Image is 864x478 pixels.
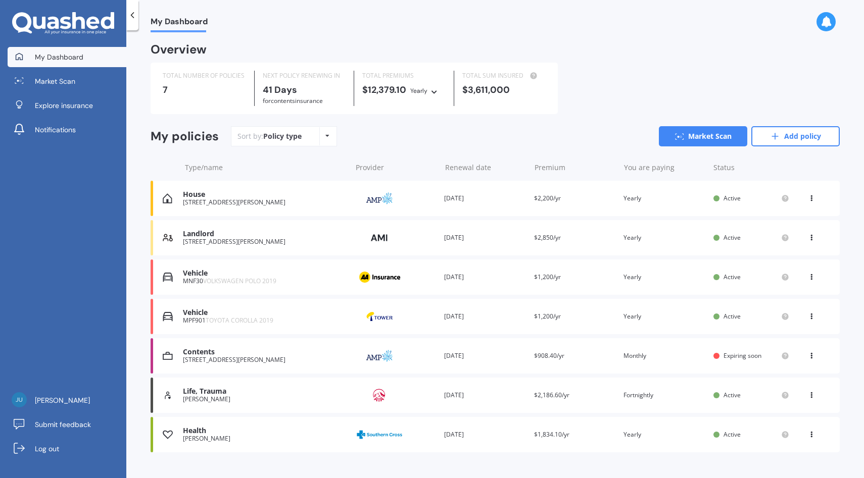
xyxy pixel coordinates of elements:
[462,71,546,81] div: TOTAL SUM INSURED
[163,430,173,440] img: Health
[624,163,705,173] div: You are paying
[724,351,761,360] span: Expiring soon
[206,316,273,325] span: TOYOTA COROLLA 2019
[263,84,297,96] b: 41 Days
[8,95,126,116] a: Explore insurance
[8,120,126,140] a: Notifications
[356,163,437,173] div: Provider
[724,430,741,439] span: Active
[354,189,405,208] img: AMP
[163,272,173,282] img: Vehicle
[534,391,569,399] span: $2,186.60/yr
[35,76,75,86] span: Market Scan
[444,272,526,282] div: [DATE]
[623,351,705,361] div: Monthly
[183,435,346,442] div: [PERSON_NAME]
[8,439,126,459] a: Log out
[354,228,405,247] img: AMI
[183,230,346,238] div: Landlord
[183,238,346,245] div: [STREET_ADDRESS][PERSON_NAME]
[444,233,526,243] div: [DATE]
[35,52,83,62] span: My Dashboard
[354,307,405,326] img: Tower
[659,126,747,146] a: Market Scan
[163,311,173,322] img: Vehicle
[263,96,323,105] span: for Contents insurance
[163,85,246,95] div: 7
[183,308,346,317] div: Vehicle
[444,390,526,400] div: [DATE]
[724,273,741,281] span: Active
[724,391,741,399] span: Active
[151,17,208,30] span: My Dashboard
[410,86,427,96] div: Yearly
[183,199,346,206] div: [STREET_ADDRESS][PERSON_NAME]
[12,392,27,407] img: b098fd21a97e2103b915261ee479d459
[8,390,126,410] a: [PERSON_NAME]
[444,311,526,322] div: [DATE]
[623,390,705,400] div: Fortnightly
[362,71,446,81] div: TOTAL PREMIUMS
[535,163,616,173] div: Premium
[8,414,126,435] a: Submit feedback
[354,386,405,405] img: AIA
[35,395,90,405] span: [PERSON_NAME]
[163,351,173,361] img: Contents
[534,430,569,439] span: $1,834.10/yr
[354,346,405,365] img: AMP
[203,277,276,285] span: VOLKSWAGEN POLO 2019
[724,233,741,242] span: Active
[35,419,91,430] span: Submit feedback
[237,131,302,141] div: Sort by:
[623,272,705,282] div: Yearly
[183,427,346,435] div: Health
[163,193,172,203] img: House
[534,312,561,321] span: $1,200/yr
[724,194,741,202] span: Active
[8,47,126,67] a: My Dashboard
[444,351,526,361] div: [DATE]
[263,131,302,141] div: Policy type
[623,430,705,440] div: Yearly
[534,233,561,242] span: $2,850/yr
[462,85,546,95] div: $3,611,000
[35,100,93,111] span: Explore insurance
[623,193,705,203] div: Yearly
[183,317,346,324] div: MPF901
[163,390,173,400] img: Life
[151,129,219,144] div: My policies
[183,348,346,356] div: Contents
[35,444,59,454] span: Log out
[183,356,346,363] div: [STREET_ADDRESS][PERSON_NAME]
[354,268,405,287] img: AA
[534,351,564,360] span: $908.40/yr
[751,126,840,146] a: Add policy
[163,233,173,243] img: Landlord
[623,233,705,243] div: Yearly
[713,163,789,173] div: Status
[362,85,446,96] div: $12,379.10
[163,71,246,81] div: TOTAL NUMBER OF POLICIES
[354,425,405,444] img: Southern Cross
[444,193,526,203] div: [DATE]
[183,190,346,199] div: House
[35,125,76,135] span: Notifications
[444,430,526,440] div: [DATE]
[183,396,346,403] div: [PERSON_NAME]
[185,163,348,173] div: Type/name
[183,269,346,278] div: Vehicle
[724,312,741,321] span: Active
[183,387,346,396] div: Life, Trauma
[534,273,561,281] span: $1,200/yr
[445,163,526,173] div: Renewal date
[151,44,207,55] div: Overview
[623,311,705,322] div: Yearly
[183,278,346,285] div: MNF30
[263,71,346,81] div: NEXT POLICY RENEWING IN
[8,71,126,91] a: Market Scan
[534,194,561,202] span: $2,200/yr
